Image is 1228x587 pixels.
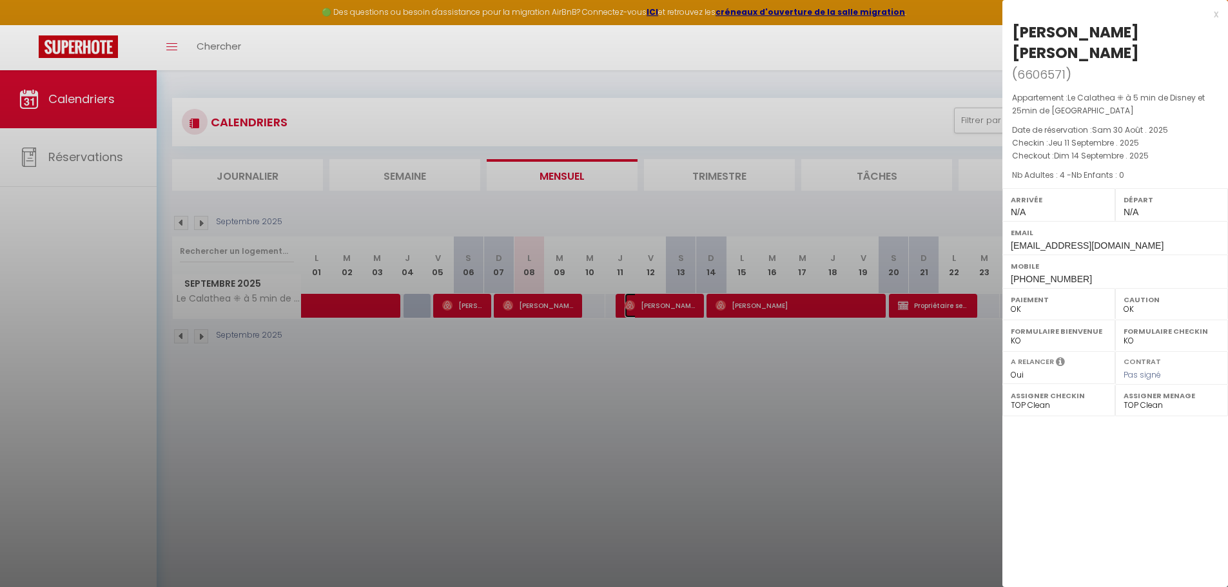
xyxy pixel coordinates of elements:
label: Assigner Checkin [1011,389,1107,402]
button: Ouvrir le widget de chat LiveChat [10,5,49,44]
label: Caution [1124,293,1220,306]
label: Mobile [1011,260,1220,273]
span: Pas signé [1124,369,1161,380]
span: Dim 14 Septembre . 2025 [1054,150,1149,161]
label: Formulaire Checkin [1124,325,1220,338]
label: Formulaire Bienvenue [1011,325,1107,338]
span: [EMAIL_ADDRESS][DOMAIN_NAME] [1011,240,1164,251]
p: Checkin : [1012,137,1218,149]
label: Arrivée [1011,193,1107,206]
div: x [1002,6,1218,22]
label: Contrat [1124,356,1161,365]
span: Sam 30 Août . 2025 [1092,124,1168,135]
label: Départ [1124,193,1220,206]
span: [PHONE_NUMBER] [1011,274,1092,284]
i: Sélectionner OUI si vous souhaiter envoyer les séquences de messages post-checkout [1056,356,1065,370]
label: Email [1011,226,1220,239]
label: A relancer [1011,356,1054,367]
span: N/A [1011,207,1026,217]
span: 6606571 [1017,66,1066,82]
label: Assigner Menage [1124,389,1220,402]
span: Nb Enfants : 0 [1071,169,1124,180]
p: Date de réservation : [1012,124,1218,137]
span: ( ) [1012,65,1071,83]
p: Checkout : [1012,149,1218,162]
span: Nb Adultes : 4 - [1012,169,1124,180]
div: [PERSON_NAME] [PERSON_NAME] [1012,22,1218,63]
span: Jeu 11 Septembre . 2025 [1048,137,1139,148]
span: N/A [1124,207,1138,217]
label: Paiement [1011,293,1107,306]
p: Appartement : [1012,91,1218,117]
span: Le Calathea ⁜ à 5 min de Disney et 25min de [GEOGRAPHIC_DATA] [1012,92,1205,116]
